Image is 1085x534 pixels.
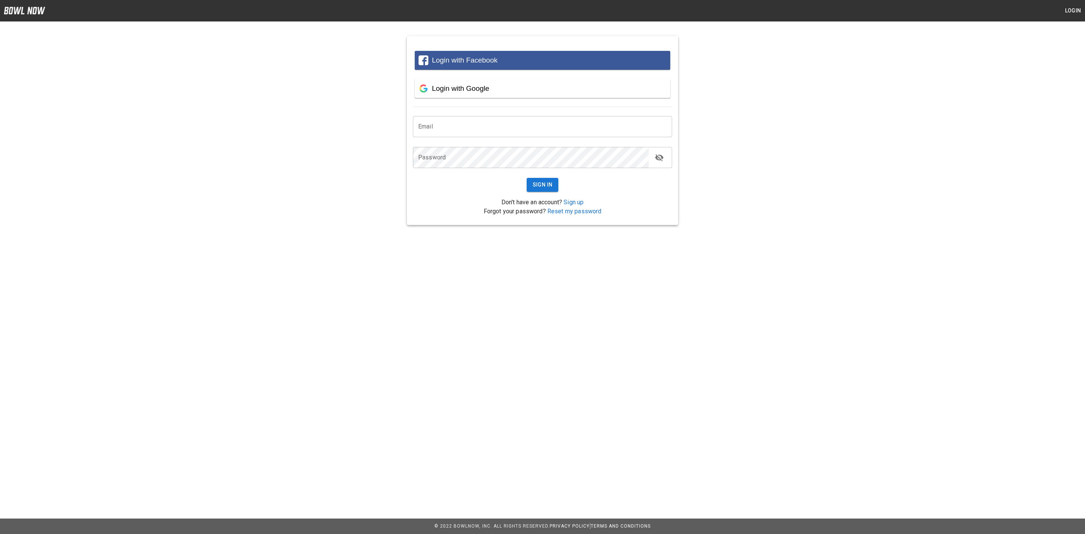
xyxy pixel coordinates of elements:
[413,198,672,207] p: Don't have an account?
[527,178,559,192] button: Sign In
[415,79,670,98] button: Login with Google
[591,523,651,529] a: Terms and Conditions
[652,150,667,165] button: toggle password visibility
[415,51,670,70] button: Login with Facebook
[432,84,489,92] span: Login with Google
[432,56,497,64] span: Login with Facebook
[1061,4,1085,18] button: Login
[547,208,602,215] a: Reset my password
[4,7,45,14] img: logo
[550,523,590,529] a: Privacy Policy
[434,523,550,529] span: © 2022 BowlNow, Inc. All Rights Reserved.
[413,207,672,216] p: Forgot your password?
[564,199,584,206] a: Sign up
